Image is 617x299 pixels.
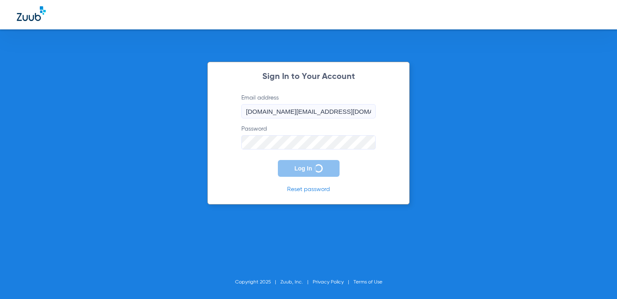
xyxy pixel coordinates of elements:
[241,94,376,118] label: Email address
[241,104,376,118] input: Email address
[17,6,46,21] img: Zuub Logo
[313,280,344,285] a: Privacy Policy
[280,278,313,286] li: Zuub, Inc.
[235,278,280,286] li: Copyright 2025
[295,165,312,172] span: Log In
[241,135,376,149] input: Password
[241,125,376,149] label: Password
[287,186,330,192] a: Reset password
[229,73,388,81] h2: Sign In to Your Account
[353,280,382,285] a: Terms of Use
[278,160,340,177] button: Log In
